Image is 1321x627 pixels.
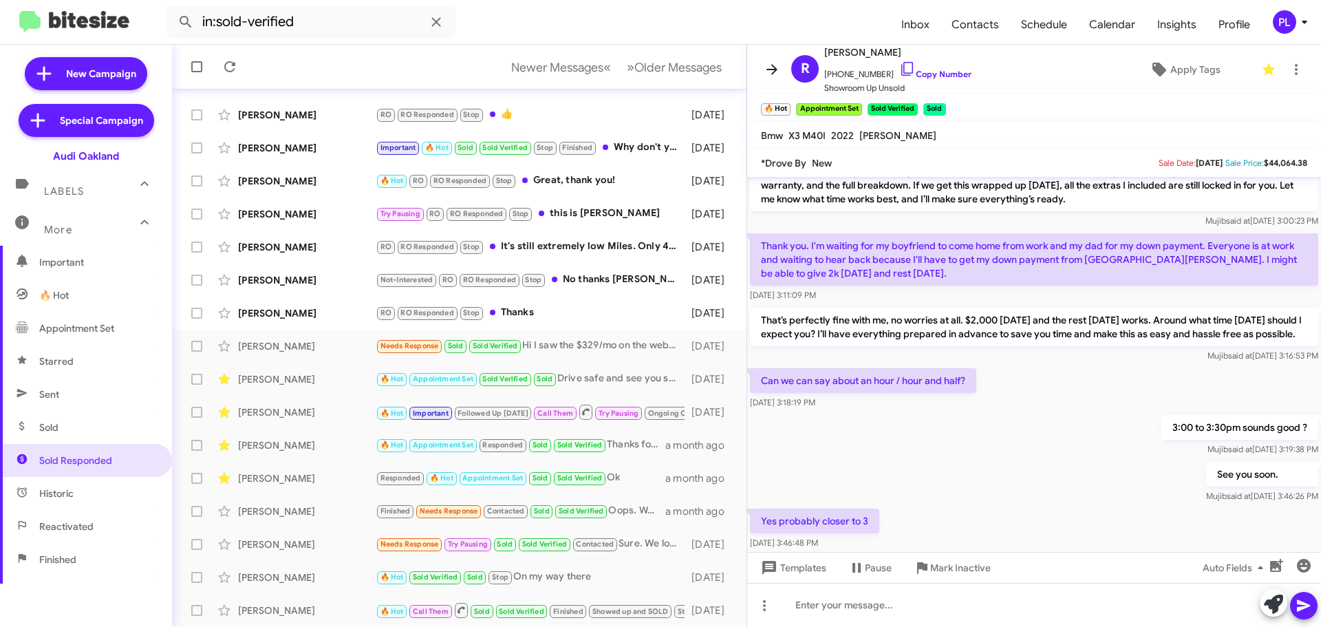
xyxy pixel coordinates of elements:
div: [PERSON_NAME] [238,339,376,353]
span: New [812,157,832,169]
span: Sold Responded [39,454,112,467]
span: RO [380,242,391,251]
button: Apply Tags [1114,57,1255,82]
span: RO Responded [400,242,453,251]
span: Sent [39,387,59,401]
p: That’s perfectly fine with me, no worries at all. $2,000 [DATE] and the rest [DATE] works. Around... [750,308,1318,346]
div: 👍 [376,107,685,123]
span: Sold [537,374,552,383]
a: Calendar [1078,5,1146,45]
span: [DATE] 3:18:19 PM [750,397,815,407]
span: Mujib [DATE] 3:16:53 PM [1207,350,1318,361]
span: Call Them [537,409,573,418]
span: Apply Tags [1170,57,1221,82]
span: Not-Interested [380,275,433,284]
span: Stop [463,308,480,317]
div: [DATE] [685,306,735,320]
span: Stop [525,275,541,284]
span: [DATE] 3:11:09 PM [750,290,816,300]
div: [DATE] [685,207,735,221]
span: Appointment Set [39,321,114,335]
span: Ongoing Conversation [648,409,728,418]
div: No thanks [PERSON_NAME]. I love my Q7 and I'm not quite ready to part with it. [376,272,685,288]
span: Stop [492,573,508,582]
div: [DATE] [685,273,735,287]
span: Stop [678,607,694,616]
span: RO Responded [433,176,486,185]
div: On my way there [376,569,685,585]
span: Responded [380,474,421,482]
span: Templates [758,555,826,580]
div: It's still extremely low Miles. Only 42k [376,239,685,255]
span: Stop [463,110,480,119]
button: Auto Fields [1192,555,1280,580]
span: Needs Response [380,341,439,350]
span: Appointment Set [413,440,473,449]
span: RO [429,209,440,218]
a: Insights [1146,5,1207,45]
span: » [627,59,634,76]
span: Sold Verified [482,374,528,383]
div: [DATE] [685,141,735,155]
p: Thank you. I'm waiting for my boyfriend to come home from work and my dad for my down payment. Ev... [750,233,1318,286]
span: Sold Verified [557,474,603,482]
span: Needs Response [420,507,478,516]
div: Thanks for reaching out. With your credit score and the low miles on the A3, you’re in a great po... [376,437,665,453]
span: Stop [513,209,529,218]
div: Sure. We love the car and are really enjoying it. I'm pretty busy this week but if you really nee... [376,536,685,552]
a: Contacts [941,5,1010,45]
div: [PERSON_NAME] [238,504,376,518]
div: [DATE] [685,604,735,617]
span: Important [39,255,156,269]
p: Yes probably closer to 3 [750,509,879,533]
div: Audi Oakland [53,149,119,163]
div: Drive safe and see you soon. [376,371,685,387]
span: Labels [44,185,84,198]
p: 3:00 to 3:30pm sounds good ? [1161,415,1318,440]
span: [PERSON_NAME] [824,44,971,61]
span: 🔥 Hot [380,573,404,582]
div: a month ago [665,438,735,452]
span: New Campaign [66,67,136,81]
span: Inbox [890,5,941,45]
span: 🔥 Hot [380,440,404,449]
span: RO Responded [463,275,516,284]
a: Copy Number [899,69,971,79]
div: [PERSON_NAME] [238,405,376,419]
span: Bmw [761,129,783,142]
small: 🔥 Hot [761,103,791,116]
span: Sold [533,474,548,482]
span: Sold Verified [413,573,458,582]
div: [DATE] [685,240,735,254]
span: 🔥 Hot [39,288,69,302]
span: said at [1228,350,1252,361]
span: 🔥 Hot [380,607,404,616]
div: a month ago [665,504,735,518]
div: [PERSON_NAME] [238,571,376,584]
span: Sold Verified [499,607,544,616]
span: Appointment Set [462,474,523,482]
span: Sold Verified [473,341,518,350]
span: Finished [380,507,411,516]
span: Followed Up [DATE] [458,409,528,418]
span: RO [442,275,453,284]
span: Profile [1207,5,1261,45]
span: « [603,59,611,76]
span: Try Pausing [448,540,488,549]
div: Oops. Was looking for [PERSON_NAME]. [376,503,665,519]
button: Mark Inactive [903,555,1002,580]
small: Sold Verified [868,103,918,116]
small: Appointment Set [796,103,861,116]
span: Responded [482,440,523,449]
span: Contacted [487,507,525,516]
div: [PERSON_NAME] [238,604,376,617]
span: Sold [448,341,464,350]
span: Try Pausing [599,409,638,418]
div: Hi I saw the $329/mo on the website. Also do you have pre-owned available to lease? [376,338,685,354]
button: Templates [747,555,837,580]
span: Sold Verified [522,540,568,549]
div: this is [PERSON_NAME] [376,206,685,222]
span: Schedule [1010,5,1078,45]
span: 🔥 Hot [380,409,404,418]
